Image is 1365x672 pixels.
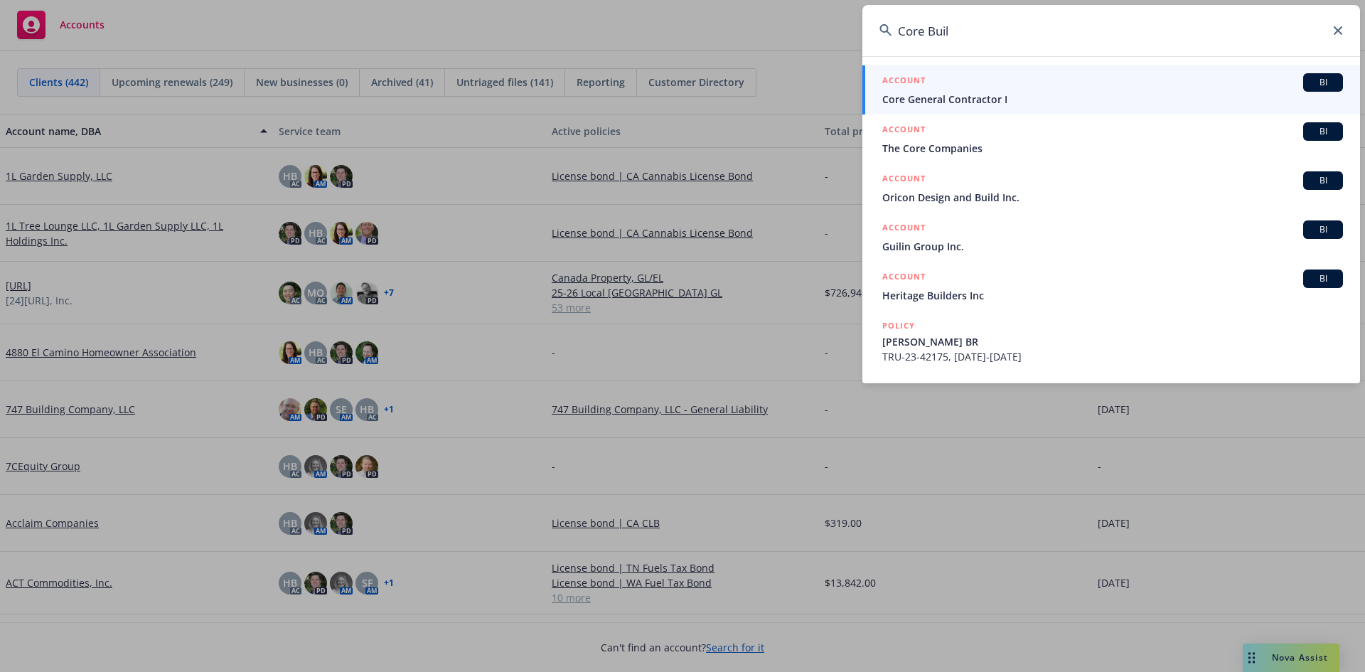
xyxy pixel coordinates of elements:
[862,114,1360,164] a: ACCOUNTBIThe Core Companies
[862,5,1360,56] input: Search...
[882,122,926,139] h5: ACCOUNT
[882,270,926,287] h5: ACCOUNT
[862,311,1360,372] a: POLICY[PERSON_NAME] BRTRU-23-42175, [DATE]-[DATE]
[862,65,1360,114] a: ACCOUNTBICore General Contractor I
[862,164,1360,213] a: ACCOUNTBIOricon Design and Build Inc.
[1309,125,1337,138] span: BI
[882,288,1343,303] span: Heritage Builders Inc
[1309,174,1337,187] span: BI
[882,73,926,90] h5: ACCOUNT
[882,171,926,188] h5: ACCOUNT
[882,92,1343,107] span: Core General Contractor I
[882,334,1343,349] span: [PERSON_NAME] BR
[882,141,1343,156] span: The Core Companies
[1309,76,1337,89] span: BI
[882,239,1343,254] span: Guilin Group Inc.
[882,319,915,333] h5: POLICY
[1309,272,1337,285] span: BI
[1309,223,1337,236] span: BI
[862,213,1360,262] a: ACCOUNTBIGuilin Group Inc.
[882,220,926,238] h5: ACCOUNT
[882,349,1343,364] span: TRU-23-42175, [DATE]-[DATE]
[882,190,1343,205] span: Oricon Design and Build Inc.
[862,262,1360,311] a: ACCOUNTBIHeritage Builders Inc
